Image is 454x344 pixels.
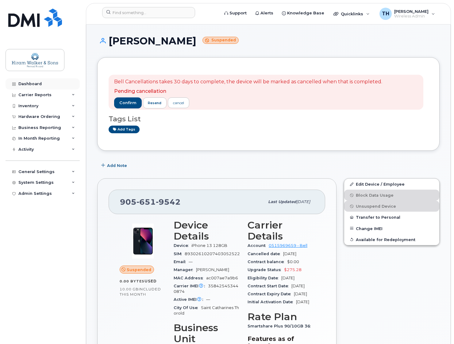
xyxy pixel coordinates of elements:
span: iPhone 13 128GB [191,243,227,248]
div: cancel [173,100,184,106]
span: Contract Expiry Date [248,292,294,296]
span: [DATE] [291,284,305,288]
button: Add Note [97,160,132,171]
span: Email [174,259,189,264]
button: Change IMEI [344,223,439,234]
span: 905 [120,197,181,206]
span: Unsuspend Device [356,204,396,209]
span: [DATE] [296,300,309,304]
span: MAC Address [174,276,206,280]
span: Upgrade Status [248,267,284,272]
img: image20231002-3703462-1ig824h.jpeg [125,223,161,259]
button: Block Data Usage [344,190,439,201]
button: resend [143,97,167,108]
span: Eligibility Date [248,276,281,280]
button: Transfer to Personal [344,212,439,223]
span: [DATE] [281,276,294,280]
span: ac007ae7a9b6 [206,276,238,280]
span: confirm [119,100,137,106]
small: Suspended [202,37,239,44]
span: 10.00 GB [120,287,139,291]
span: 0.00 Bytes [120,279,144,283]
span: Device [174,243,191,248]
span: $275.28 [284,267,302,272]
span: Manager [174,267,196,272]
span: — [189,259,193,264]
h3: Tags List [109,115,428,123]
span: Contract Start Date [248,284,291,288]
span: Account [248,243,269,248]
p: Bell Cancellations takes 30 days to complete, the device will be marked as cancelled when that is... [114,78,382,85]
span: Carrier IMEI [174,284,208,288]
span: Cancelled date [248,251,283,256]
button: confirm [114,97,142,108]
span: 9542 [156,197,181,206]
span: Suspended [127,267,151,273]
span: Initial Activation Date [248,300,296,304]
span: [DATE] [283,251,296,256]
h1: [PERSON_NAME] [97,36,440,46]
span: Active IMEI [174,297,206,302]
a: cancel [168,97,189,108]
p: Pending cancellation [114,88,382,95]
span: Smartshare Plus 90/10GB 36 [248,324,314,328]
span: Available for Redeployment [356,237,415,242]
span: 89302610207403052522 [185,251,240,256]
span: $0.00 [287,259,299,264]
span: Last updated [268,199,296,204]
button: Unsuspend Device [344,201,439,212]
span: [PERSON_NAME] [196,267,229,272]
span: included this month [120,287,161,297]
a: 0515969659 - Bell [269,243,307,248]
span: resend [148,100,161,105]
h3: Rate Plan [248,311,314,322]
span: 651 [137,197,156,206]
span: — [206,297,210,302]
h3: Carrier Details [248,220,314,242]
span: [DATE] [296,199,310,204]
a: Edit Device / Employee [344,179,439,190]
span: City Of Use [174,305,201,310]
span: [DATE] [294,292,307,296]
span: SIM [174,251,185,256]
button: Available for Redeployment [344,234,439,245]
span: Contract balance [248,259,287,264]
span: used [144,279,157,283]
span: Saint Catharines Thorold [174,305,239,316]
a: Add tags [109,126,140,133]
h3: Device Details [174,220,240,242]
span: Add Note [107,163,127,168]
